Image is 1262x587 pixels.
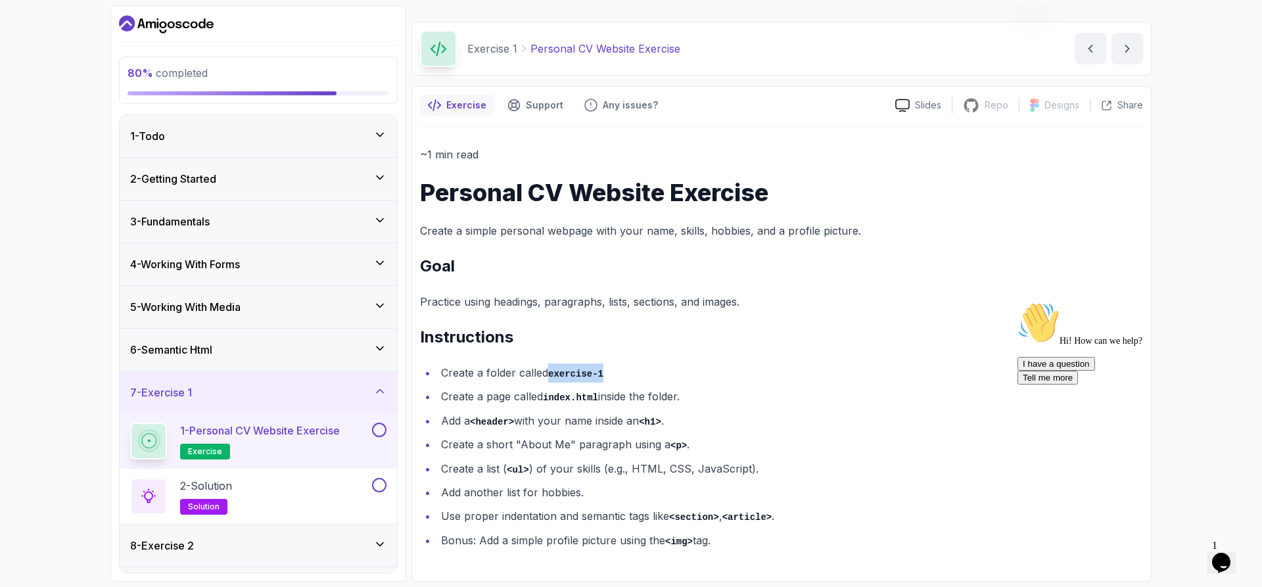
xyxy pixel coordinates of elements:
li: Use proper indentation and semantic tags like , . [437,507,1143,526]
button: 5-Working With Media [120,286,397,328]
button: notes button [420,95,494,116]
h1: Personal CV Website Exercise [420,179,1143,206]
button: 4-Working With Forms [120,243,397,285]
li: Create a page called inside the folder. [437,387,1143,406]
iframe: chat widget [1207,534,1249,574]
button: previous content [1075,33,1106,64]
h3: 7 - Exercise 1 [130,385,192,400]
button: 1-Todo [120,115,397,157]
button: I have a question [5,60,83,74]
span: 80 % [128,66,153,80]
p: Support [526,99,563,112]
button: Tell me more [5,74,66,88]
p: Repo [985,99,1008,112]
h2: Instructions [420,327,1143,348]
li: Add a with your name inside an . [437,411,1143,431]
h3: 1 - Todo [130,128,165,144]
h2: Goal [420,256,1143,277]
div: 👋Hi! How can we help?I have a questionTell me more [5,5,242,88]
img: :wave: [5,5,47,47]
p: Share [1117,99,1143,112]
li: Add another list for hobbies. [437,483,1143,502]
h3: 6 - Semantic Html [130,342,212,358]
button: Share [1090,99,1143,112]
code: <article> [722,512,772,523]
p: Slides [915,99,941,112]
p: Any issues? [603,99,658,112]
button: 3-Fundamentals [120,200,397,243]
button: 2-Getting Started [120,158,397,200]
span: exercise [188,446,222,457]
h3: 8 - Exercise 2 [130,538,194,553]
code: <ul> [507,465,529,475]
a: Dashboard [119,14,214,35]
p: Create a simple personal webpage with your name, skills, hobbies, and a profile picture. [420,222,1143,240]
button: 6-Semantic Html [120,329,397,371]
iframe: chat widget [1012,296,1249,528]
code: <h1> [639,417,661,427]
li: Bonus: Add a simple profile picture using the tag. [437,531,1143,550]
p: Exercise [446,99,486,112]
h3: 5 - Working With Media [130,299,241,315]
code: <header> [470,417,514,427]
h3: 4 - Working With Forms [130,256,240,272]
code: index.html [543,392,598,403]
p: ~1 min read [420,145,1143,164]
h3: 3 - Fundamentals [130,214,210,229]
code: <img> [665,536,693,547]
li: Create a folder called [437,364,1143,383]
code: exercise-1 [548,369,603,379]
li: Create a list ( ) of your skills (e.g., HTML, CSS, JavaScript). [437,459,1143,479]
button: 8-Exercise 2 [120,525,397,567]
p: Designs [1044,99,1079,112]
span: completed [128,66,208,80]
button: next content [1111,33,1143,64]
button: 7-Exercise 1 [120,371,397,413]
button: Support button [500,95,571,116]
button: 1-Personal CV Website Exerciseexercise [130,423,386,459]
span: solution [188,502,220,512]
button: Feedback button [576,95,666,116]
code: <section> [669,512,719,523]
h3: 2 - Getting Started [130,171,216,187]
p: 1 - Personal CV Website Exercise [180,423,340,438]
code: <p> [670,440,687,451]
li: Create a short "About Me" paragraph using a . [437,435,1143,454]
p: Practice using headings, paragraphs, lists, sections, and images. [420,293,1143,311]
p: Exercise 1 [467,41,517,57]
p: 2 - Solution [180,478,232,494]
button: 2-Solutionsolution [130,478,386,515]
p: Personal CV Website Exercise [530,41,680,57]
a: Slides [885,99,952,112]
span: Hi! How can we help? [5,39,130,49]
